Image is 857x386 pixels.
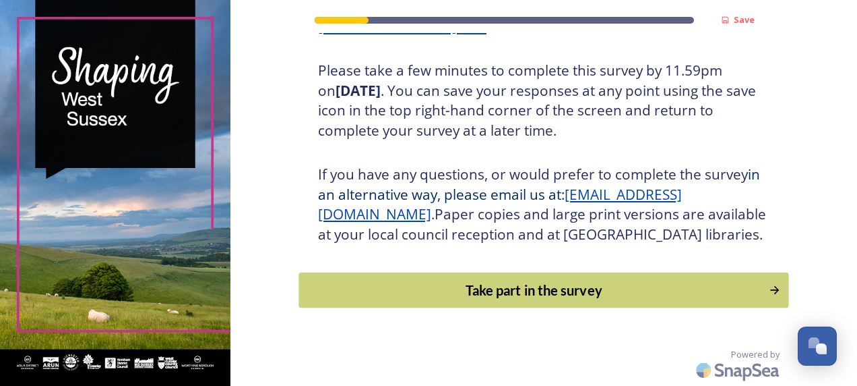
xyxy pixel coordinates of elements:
[318,185,682,224] a: [EMAIL_ADDRESS][DOMAIN_NAME]
[798,327,837,366] button: Open Chat
[431,204,435,223] span: .
[318,165,763,204] span: in an alternative way, please email us at:
[318,61,769,140] h3: Please take a few minutes to complete this survey by 11.59pm on . You can save your responses at ...
[692,354,786,386] img: SnapSea Logo
[731,348,780,361] span: Powered by
[336,81,381,100] strong: [DATE]
[318,165,769,244] h3: If you have any questions, or would prefer to complete the survey Paper copies and large print ve...
[298,273,788,308] button: Continue
[734,13,755,26] strong: Save
[306,280,761,300] div: Take part in the survey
